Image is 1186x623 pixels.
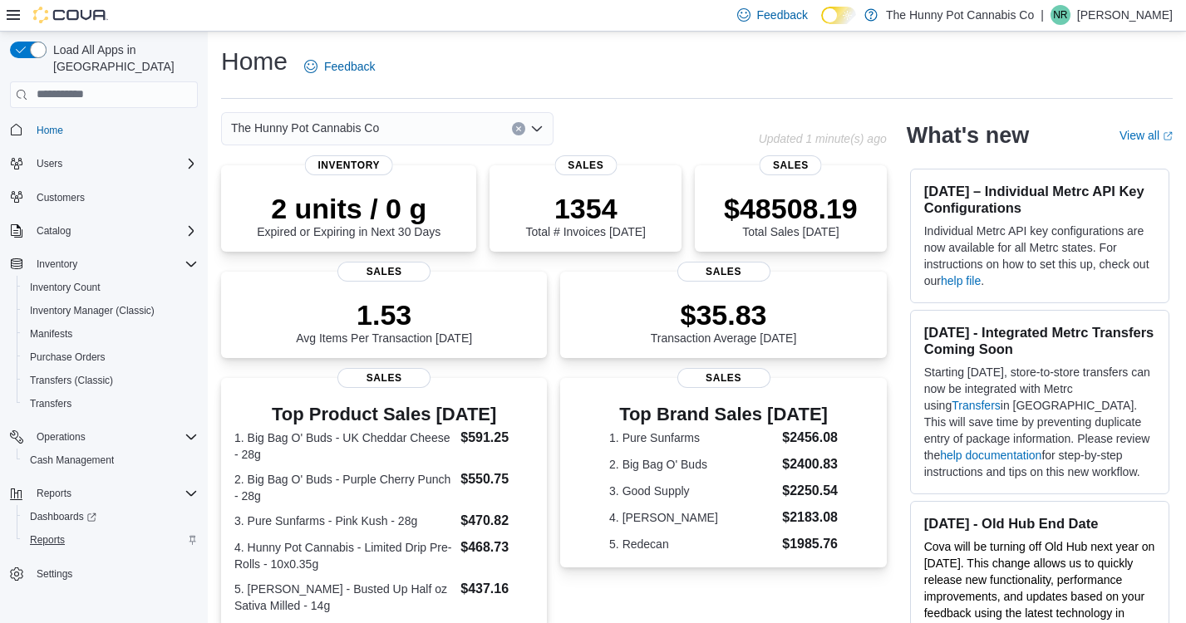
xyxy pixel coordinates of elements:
dt: 4. Hunny Pot Cannabis - Limited Drip Pre-Rolls - 10x0.35g [234,539,454,572]
span: Cash Management [23,450,198,470]
span: Reports [30,483,198,503]
button: Operations [30,427,92,447]
dd: $2400.83 [782,454,838,474]
button: Purchase Orders [17,346,204,369]
a: Reports [23,530,71,550]
button: Transfers [17,392,204,415]
span: Sales [677,368,770,388]
span: Feedback [757,7,808,23]
a: Dashboards [23,507,103,527]
span: Inventory [30,254,198,274]
span: Dark Mode [821,24,822,25]
span: Transfers [23,394,198,414]
a: Cash Management [23,450,121,470]
a: Transfers [952,399,1001,412]
h1: Home [221,45,288,78]
p: The Hunny Pot Cannabis Co [886,5,1034,25]
button: Inventory [3,253,204,276]
dd: $437.16 [460,579,534,599]
span: Manifests [23,324,198,344]
span: Inventory Count [30,281,101,294]
button: Settings [3,562,204,586]
span: Home [37,124,63,137]
span: Feedback [324,58,375,75]
dd: $591.25 [460,428,534,448]
a: Purchase Orders [23,347,112,367]
span: Sales [677,262,770,282]
span: Transfers (Classic) [30,374,113,387]
span: Inventory Manager (Classic) [30,304,155,317]
a: Transfers [23,394,78,414]
span: Settings [37,567,72,581]
div: Transaction Average [DATE] [651,298,797,345]
button: Open list of options [530,122,544,135]
button: Manifests [17,322,204,346]
img: Cova [33,7,108,23]
button: Users [3,152,204,175]
span: Dashboards [30,510,96,523]
span: Sales [337,368,431,388]
p: 1.53 [296,298,472,331]
a: Settings [30,564,79,584]
span: Inventory [37,258,77,271]
a: Inventory Count [23,277,107,297]
span: Transfers (Classic) [23,370,198,390]
button: Inventory Manager (Classic) [17,299,204,322]
span: The Hunny Pot Cannabis Co [231,118,379,138]
span: Inventory Manager (Classic) [23,301,198,321]
button: Transfers (Classic) [17,369,204,392]
button: Operations [3,425,204,449]
svg: External link [1163,131,1173,141]
span: Load All Apps in [GEOGRAPHIC_DATA] [47,42,198,75]
h2: What's new [907,122,1029,149]
h3: [DATE] - Old Hub End Date [924,515,1155,532]
h3: Top Brand Sales [DATE] [609,405,838,424]
span: Catalog [37,224,71,238]
span: Reports [30,533,65,547]
span: Sales [337,262,431,282]
span: Sales [760,155,822,175]
dt: 5. Redecan [609,536,775,552]
button: Inventory [30,254,84,274]
span: Cash Management [30,454,114,467]
dd: $1985.76 [782,534,838,554]
a: Feedback [298,50,381,83]
a: help documentation [940,449,1041,462]
h3: [DATE] – Individual Metrc API Key Configurations [924,183,1155,216]
div: Total Sales [DATE] [724,192,858,238]
dt: 4. [PERSON_NAME] [609,509,775,526]
p: 2 units / 0 g [257,192,440,225]
a: Transfers (Classic) [23,370,120,390]
p: $48508.19 [724,192,858,225]
a: Dashboards [17,505,204,528]
dd: $2250.54 [782,481,838,501]
a: Customers [30,188,91,208]
p: $35.83 [651,298,797,331]
p: Individual Metrc API key configurations are now available for all Metrc states. For instructions ... [924,223,1155,289]
button: Reports [30,483,78,503]
p: [PERSON_NAME] [1077,5,1173,25]
dd: $470.82 [460,511,534,531]
p: Updated 1 minute(s) ago [759,132,887,145]
div: Expired or Expiring in Next 30 Days [257,192,440,238]
span: Customers [37,191,85,204]
span: Users [37,157,62,170]
dt: 1. Pure Sunfarms [609,429,775,446]
span: Customers [30,187,198,208]
span: Inventory Count [23,277,198,297]
dt: 1. Big Bag O' Buds - UK Cheddar Cheese - 28g [234,429,454,463]
span: Operations [30,427,198,447]
button: Inventory Count [17,276,204,299]
span: Dashboards [23,507,198,527]
span: NR [1053,5,1067,25]
span: Operations [37,430,86,444]
p: | [1041,5,1044,25]
h3: [DATE] - Integrated Metrc Transfers Coming Soon [924,324,1155,357]
dt: 5. [PERSON_NAME] - Busted Up Half oz Sativa Milled - 14g [234,581,454,614]
dt: 3. Pure Sunfarms - Pink Kush - 28g [234,513,454,529]
span: Catalog [30,221,198,241]
dt: 2. Big Bag O' Buds [609,456,775,473]
a: help file [941,274,981,287]
button: Cash Management [17,449,204,472]
span: Settings [30,563,198,584]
